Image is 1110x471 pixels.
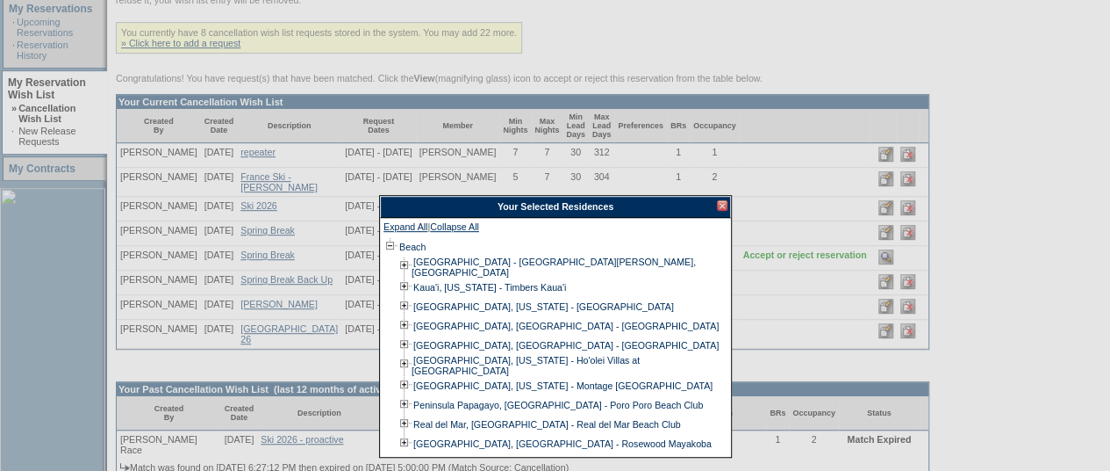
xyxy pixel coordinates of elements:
a: [GEOGRAPHIC_DATA], [GEOGRAPHIC_DATA] - [GEOGRAPHIC_DATA] [413,321,719,331]
a: Expand All [383,221,427,237]
a: Collapse All [430,221,479,237]
div: | [383,221,727,237]
a: [GEOGRAPHIC_DATA], [US_STATE] - Ho'olei Villas at [GEOGRAPHIC_DATA] [412,355,640,376]
a: [GEOGRAPHIC_DATA], [GEOGRAPHIC_DATA] - [GEOGRAPHIC_DATA] [413,340,719,351]
a: Peninsula Papagayo, [GEOGRAPHIC_DATA] - Poro Poro Beach Club [413,400,703,410]
a: [GEOGRAPHIC_DATA], [US_STATE] - Montage [GEOGRAPHIC_DATA] [413,380,713,391]
a: [GEOGRAPHIC_DATA] - [GEOGRAPHIC_DATA][PERSON_NAME], [GEOGRAPHIC_DATA] [412,257,696,278]
a: Beach [399,242,426,252]
a: Real del Mar, [GEOGRAPHIC_DATA] - Real del Mar Beach Club [413,419,681,430]
a: [GEOGRAPHIC_DATA], [GEOGRAPHIC_DATA] - Rosewood Mayakoba [413,438,712,449]
a: Kaua'i, [US_STATE] - Timbers Kaua'i [413,282,566,293]
div: Your Selected Residences [380,196,731,218]
a: [GEOGRAPHIC_DATA], [US_STATE] - [GEOGRAPHIC_DATA] [413,301,674,312]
